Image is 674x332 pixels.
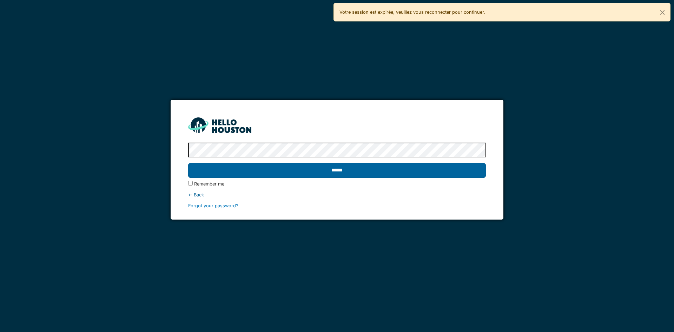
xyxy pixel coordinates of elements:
img: HH_line-BYnF2_Hg.png [188,117,251,132]
div: ← Back [188,191,485,198]
button: Close [654,3,670,22]
div: Votre session est expirée, veuillez vous reconnecter pour continuer. [333,3,670,21]
label: Remember me [194,181,224,187]
a: Forgot your password? [188,203,238,208]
